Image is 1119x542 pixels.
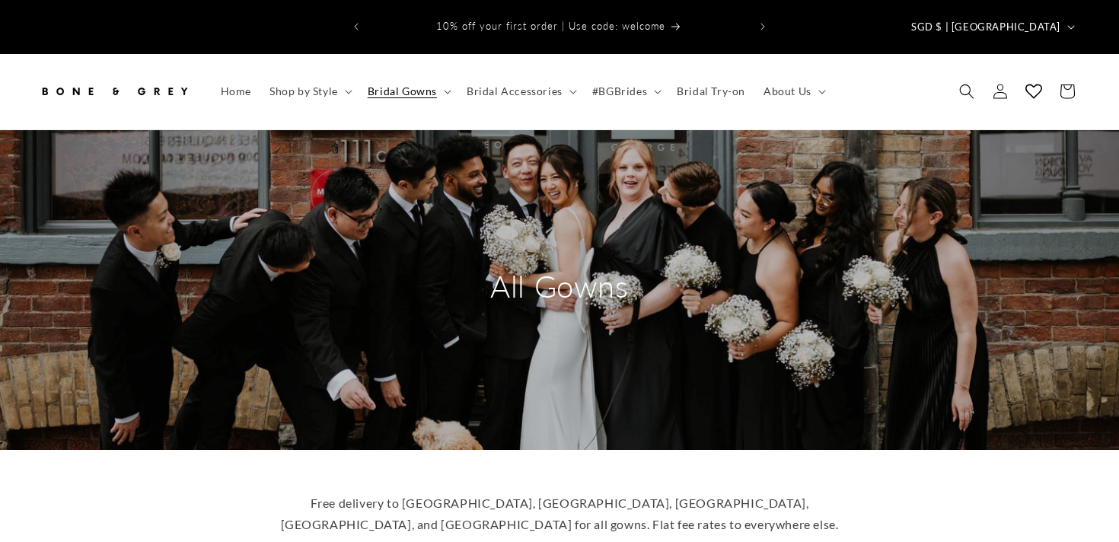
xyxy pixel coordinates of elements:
span: Home [221,84,251,98]
span: Bridal Accessories [467,84,563,98]
button: Previous announcement [340,12,373,41]
summary: Search [950,75,984,108]
summary: About Us [754,75,832,107]
summary: Bridal Accessories [457,75,583,107]
h2: All Gowns [415,266,704,306]
summary: Bridal Gowns [359,75,457,107]
a: Bone and Grey Bridal [33,69,196,114]
span: Bridal Try-on [677,84,745,98]
a: Bridal Try-on [668,75,754,107]
span: Bridal Gowns [368,84,437,98]
img: Bone and Grey Bridal [38,75,190,108]
span: 10% off your first order | Use code: welcome [436,20,665,32]
span: #BGBrides [592,84,647,98]
span: Shop by Style [269,84,338,98]
span: SGD $ | [GEOGRAPHIC_DATA] [911,20,1060,35]
button: SGD $ | [GEOGRAPHIC_DATA] [902,12,1081,41]
p: Free delivery to [GEOGRAPHIC_DATA], [GEOGRAPHIC_DATA], [GEOGRAPHIC_DATA], [GEOGRAPHIC_DATA], and ... [263,493,856,537]
button: Next announcement [746,12,779,41]
a: Home [212,75,260,107]
summary: #BGBrides [583,75,668,107]
span: About Us [764,84,811,98]
summary: Shop by Style [260,75,359,107]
